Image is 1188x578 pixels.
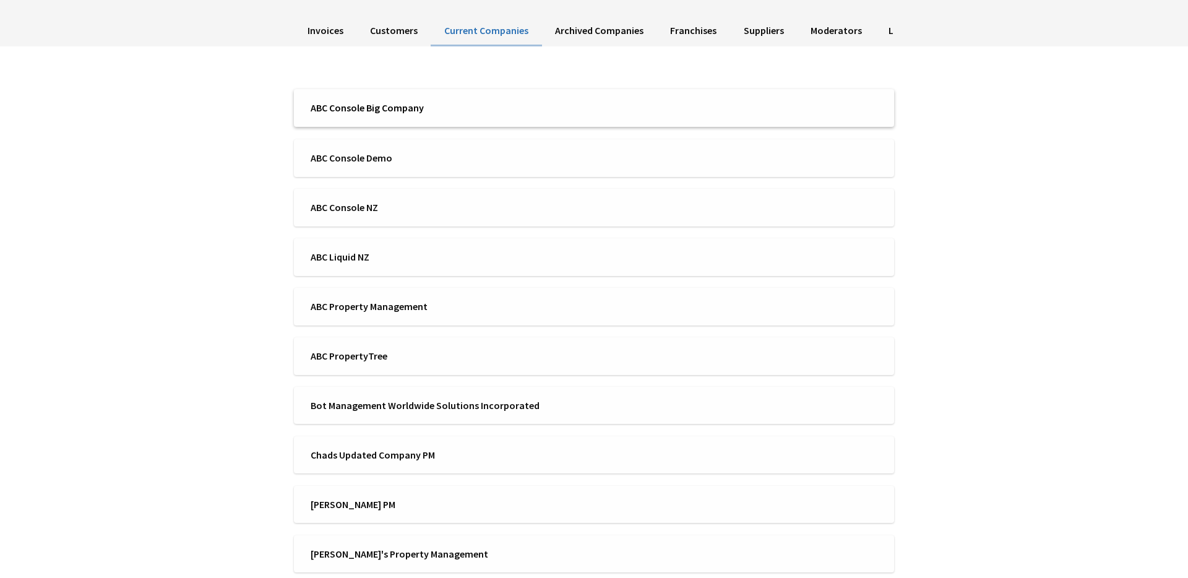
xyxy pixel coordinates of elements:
a: ABC PropertyTree [294,337,894,375]
span: ABC Liquid NZ [311,250,586,264]
a: Invoices [294,16,356,46]
a: Suppliers [730,16,797,46]
span: ABC Console Big Company [311,101,586,114]
span: [PERSON_NAME] PM [311,498,586,511]
a: ABC Console Big Company [294,90,894,127]
span: ABC Console Demo [311,151,586,165]
a: Franchises [657,16,730,46]
a: Chads Updated Company PM [294,436,894,474]
a: [PERSON_NAME] PM [294,486,894,524]
span: [PERSON_NAME]'s Property Management [311,547,586,561]
a: [PERSON_NAME]'s Property Management [294,535,894,573]
span: ABC Console NZ [311,201,586,214]
span: ABC PropertyTree [311,349,586,363]
a: ABC Console Demo [294,139,894,177]
a: Lost Issues [875,16,949,46]
a: Current Companies [431,16,541,46]
a: Moderators [797,16,875,46]
a: Archived Companies [542,16,657,46]
span: Bot Management Worldwide Solutions Incorporated [311,399,586,412]
a: ABC Console NZ [294,189,894,226]
a: ABC Property Management [294,288,894,326]
a: Customers [356,16,431,46]
a: Bot Management Worldwide Solutions Incorporated [294,387,894,425]
a: ABC Liquid NZ [294,238,894,276]
span: Chads Updated Company PM [311,448,586,462]
span: ABC Property Management [311,300,586,313]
